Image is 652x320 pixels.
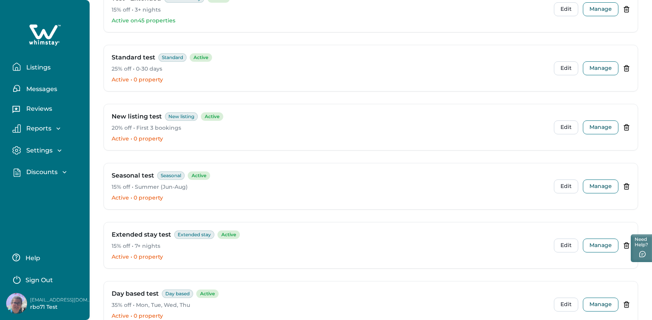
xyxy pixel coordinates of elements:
[30,303,92,311] p: rbo71 Test
[12,146,83,155] button: Settings
[196,290,219,298] span: Active
[112,194,548,202] p: Active • 0 property
[112,6,548,14] p: 15% off • 3+ nights
[554,61,578,75] button: Edit
[12,271,81,287] button: Sign Out
[554,120,578,134] button: Edit
[23,254,40,262] p: Help
[583,2,618,16] button: Manage
[12,102,83,118] button: Reviews
[112,124,548,132] p: 20% off • First 3 bookings
[554,298,578,312] button: Edit
[112,289,159,298] h3: Day based test
[158,53,187,62] span: Standard
[12,59,83,74] button: Listings
[112,253,548,261] p: Active • 0 property
[24,147,53,154] p: Settings
[583,298,618,312] button: Manage
[112,65,548,73] p: 25% off • 0-30 days
[25,276,53,284] p: Sign Out
[12,124,83,133] button: Reports
[112,112,162,121] h3: New listing test
[12,250,81,265] button: Help
[583,61,618,75] button: Manage
[112,76,548,84] p: Active • 0 property
[12,168,83,177] button: Discounts
[554,179,578,193] button: Edit
[112,53,155,62] h3: Standard test
[112,183,548,191] p: 15% off • Summer (Jun-Aug)
[24,105,52,113] p: Reviews
[583,179,618,193] button: Manage
[583,239,618,252] button: Manage
[24,125,51,132] p: Reports
[165,112,198,121] span: New listing
[12,81,83,96] button: Messages
[30,296,92,304] p: [EMAIL_ADDRESS][DOMAIN_NAME]
[157,171,185,180] span: Seasonal
[24,85,57,93] p: Messages
[583,120,618,134] button: Manage
[201,112,223,121] span: Active
[24,64,51,71] p: Listings
[112,171,154,180] h3: Seasonal test
[217,230,240,239] span: Active
[112,17,548,25] p: Active on 45 properties
[112,230,171,239] h3: Extended stay test
[6,293,27,314] img: Whimstay Host
[174,230,214,239] span: Extended stay
[554,239,578,252] button: Edit
[190,53,212,62] span: Active
[112,312,548,320] p: Active • 0 property
[112,135,548,143] p: Active • 0 property
[112,301,548,309] p: 35% off • Mon, Tue, Wed, Thu
[554,2,578,16] button: Edit
[162,290,193,298] span: Day based
[24,168,58,176] p: Discounts
[188,171,210,180] span: Active
[112,242,548,250] p: 15% off • 7+ nights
